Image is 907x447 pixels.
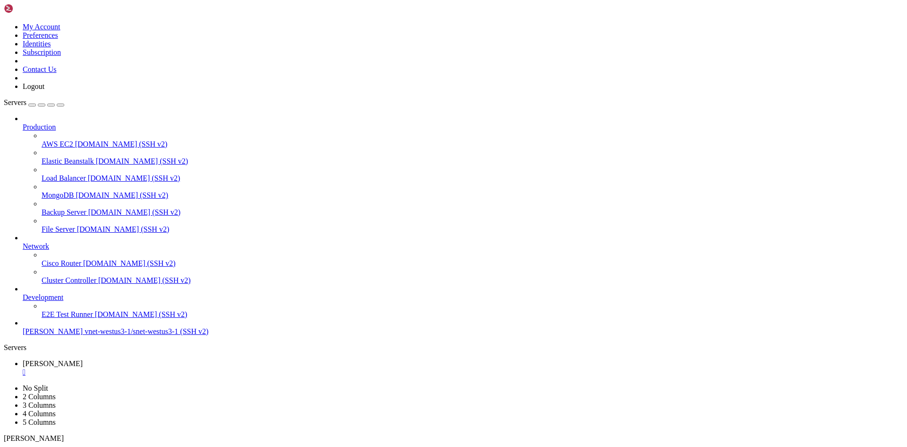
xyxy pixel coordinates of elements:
[42,310,903,319] a: E2E Test Runner [DOMAIN_NAME] (SSH v2)
[23,327,83,335] span: [PERSON_NAME]
[42,174,903,183] a: Load Balancer [DOMAIN_NAME] (SSH v2)
[42,131,903,149] li: AWS EC2 [DOMAIN_NAME] (SSH v2)
[88,208,181,216] span: [DOMAIN_NAME] (SSH v2)
[42,310,93,318] span: E2E Test Runner
[42,157,94,165] span: Elastic Beanstalk
[42,225,75,233] span: File Server
[42,140,73,148] span: AWS EC2
[42,268,903,285] li: Cluster Controller [DOMAIN_NAME] (SSH v2)
[23,327,903,336] a: [PERSON_NAME] vnet-westus3-1/snet-westus3-1 (SSH v2)
[23,123,903,131] a: Production
[23,23,60,31] a: My Account
[83,259,176,267] span: [DOMAIN_NAME] (SSH v2)
[76,191,168,199] span: [DOMAIN_NAME] (SSH v2)
[23,410,56,418] a: 4 Columns
[23,114,903,234] li: Production
[42,225,903,234] a: File Server [DOMAIN_NAME] (SSH v2)
[42,208,86,216] span: Backup Server
[42,217,903,234] li: File Server [DOMAIN_NAME] (SSH v2)
[42,251,903,268] li: Cisco Router [DOMAIN_NAME] (SSH v2)
[42,276,96,284] span: Cluster Controller
[23,368,903,377] a: 
[42,183,903,200] li: MongoDB [DOMAIN_NAME] (SSH v2)
[23,393,56,401] a: 2 Columns
[23,234,903,285] li: Network
[42,140,903,149] a: AWS EC2 [DOMAIN_NAME] (SSH v2)
[42,259,81,267] span: Cisco Router
[85,327,208,335] span: vnet-westus3-1/snet-westus3-1 (SSH v2)
[23,293,903,302] a: Development
[4,343,903,352] div: Servers
[23,48,61,56] a: Subscription
[23,293,63,301] span: Development
[23,82,44,90] a: Logout
[4,98,26,106] span: Servers
[23,40,51,48] a: Identities
[42,200,903,217] li: Backup Server [DOMAIN_NAME] (SSH v2)
[42,149,903,166] li: Elastic Beanstalk [DOMAIN_NAME] (SSH v2)
[4,434,64,442] span: [PERSON_NAME]
[42,191,903,200] a: MongoDB [DOMAIN_NAME] (SSH v2)
[23,285,903,319] li: Development
[23,242,49,250] span: Network
[95,310,188,318] span: [DOMAIN_NAME] (SSH v2)
[4,4,784,12] x-row: Connecting vnet-westus3-1/snet-westus3-1...
[4,4,58,13] img: Shellngn
[23,359,83,368] span: [PERSON_NAME]
[23,65,57,73] a: Contact Us
[23,123,56,131] span: Production
[42,259,903,268] a: Cisco Router [DOMAIN_NAME] (SSH v2)
[42,302,903,319] li: E2E Test Runner [DOMAIN_NAME] (SSH v2)
[98,276,191,284] span: [DOMAIN_NAME] (SSH v2)
[23,31,58,39] a: Preferences
[23,384,48,392] a: No Split
[42,191,74,199] span: MongoDB
[75,140,168,148] span: [DOMAIN_NAME] (SSH v2)
[23,242,903,251] a: Network
[23,401,56,409] a: 3 Columns
[23,359,903,377] a: Misael
[42,157,903,166] a: Elastic Beanstalk [DOMAIN_NAME] (SSH v2)
[96,157,188,165] span: [DOMAIN_NAME] (SSH v2)
[42,208,903,217] a: Backup Server [DOMAIN_NAME] (SSH v2)
[42,174,86,182] span: Load Balancer
[23,418,56,426] a: 5 Columns
[23,319,903,336] li: [PERSON_NAME] vnet-westus3-1/snet-westus3-1 (SSH v2)
[4,12,8,20] div: (0, 1)
[4,98,64,106] a: Servers
[42,276,903,285] a: Cluster Controller [DOMAIN_NAME] (SSH v2)
[88,174,180,182] span: [DOMAIN_NAME] (SSH v2)
[77,225,170,233] span: [DOMAIN_NAME] (SSH v2)
[42,166,903,183] li: Load Balancer [DOMAIN_NAME] (SSH v2)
